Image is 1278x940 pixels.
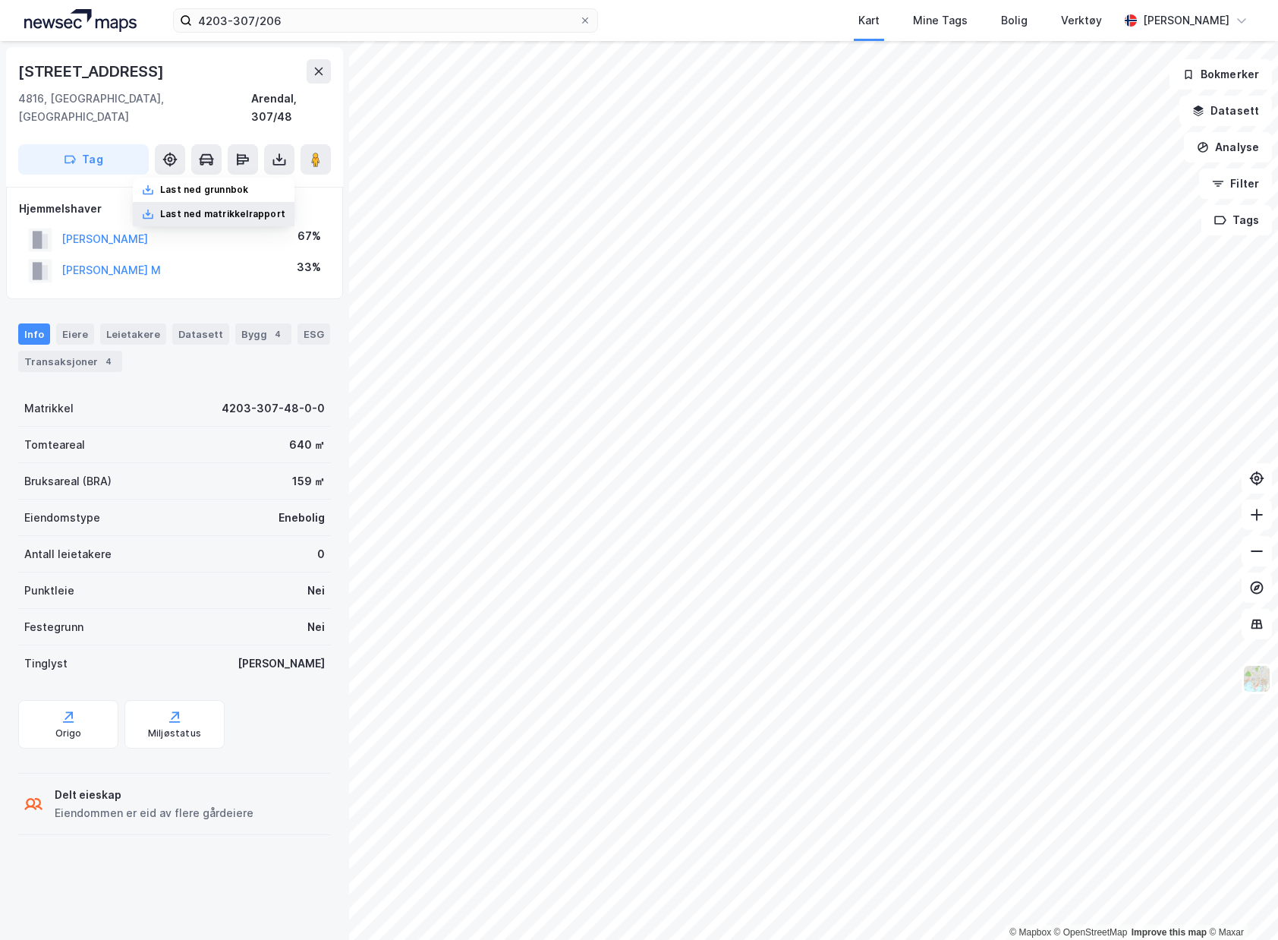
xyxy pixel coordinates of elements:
div: Datasett [172,323,229,345]
img: logo.a4113a55bc3d86da70a041830d287a7e.svg [24,9,137,32]
button: Analyse [1184,132,1272,162]
div: 67% [297,227,321,245]
div: Festegrunn [24,618,83,636]
div: 4 [270,326,285,342]
iframe: Chat Widget [1202,867,1278,940]
button: Datasett [1179,96,1272,126]
div: 4816, [GEOGRAPHIC_DATA], [GEOGRAPHIC_DATA] [18,90,251,126]
div: Eiendommen er eid av flere gårdeiere [55,804,253,822]
button: Filter [1199,169,1272,199]
div: Verktøy [1061,11,1102,30]
button: Bokmerker [1169,59,1272,90]
div: Kontrollprogram for chat [1202,867,1278,940]
div: Last ned matrikkelrapport [160,208,285,220]
div: ESG [297,323,330,345]
div: 33% [297,258,321,276]
button: Tag [18,144,149,175]
div: 640 ㎡ [289,436,325,454]
div: Origo [55,727,82,740]
div: [PERSON_NAME] [1143,11,1229,30]
a: Mapbox [1009,927,1051,938]
div: Last ned grunnbok [160,184,248,196]
div: Hjemmelshaver [19,200,330,218]
div: Enebolig [279,509,325,527]
div: Tinglyst [24,655,68,673]
div: 0 [317,545,325,563]
div: Leietakere [100,323,166,345]
div: Antall leietakere [24,545,112,563]
div: Delt eieskap [55,786,253,804]
div: Mine Tags [913,11,968,30]
div: Transaksjoner [18,351,122,372]
div: Matrikkel [24,399,74,418]
img: Z [1242,664,1271,693]
div: 4 [101,354,116,369]
div: Arendal, 307/48 [251,90,331,126]
div: Bygg [235,323,291,345]
div: Miljøstatus [148,727,201,740]
div: Kart [858,11,880,30]
div: Eiendomstype [24,509,100,527]
div: 4203-307-48-0-0 [222,399,325,418]
div: 159 ㎡ [292,472,325,491]
div: Bruksareal (BRA) [24,472,112,491]
div: Nei [307,618,325,636]
a: Improve this map [1132,927,1207,938]
div: Eiere [56,323,94,345]
div: [STREET_ADDRESS] [18,59,167,84]
a: OpenStreetMap [1054,927,1128,938]
button: Tags [1201,205,1272,235]
div: Punktleie [24,582,74,600]
div: Nei [307,582,325,600]
input: Søk på adresse, matrikkel, gårdeiere, leietakere eller personer [192,9,579,32]
div: Bolig [1001,11,1028,30]
div: Info [18,323,50,345]
div: Tomteareal [24,436,85,454]
div: [PERSON_NAME] [238,655,325,673]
